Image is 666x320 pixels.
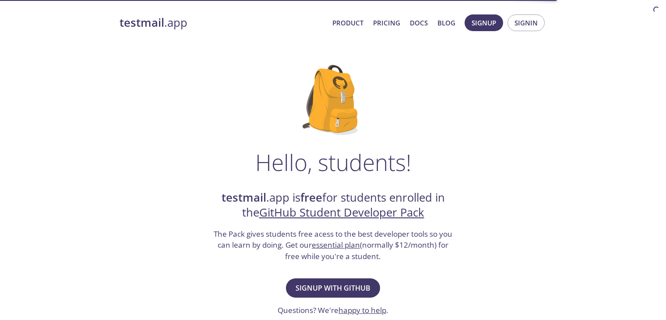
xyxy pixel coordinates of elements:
[259,205,424,220] a: GitHub Student Developer Pack
[286,278,380,298] button: Signup with GitHub
[278,305,388,316] h3: Questions? We're .
[338,305,386,315] a: happy to help
[120,15,325,30] a: testmail.app
[120,15,164,30] strong: testmail
[255,149,411,175] h1: Hello, students!
[472,17,496,28] span: Signup
[410,17,428,28] a: Docs
[507,14,545,31] button: Signin
[332,17,363,28] a: Product
[213,190,454,220] h2: .app is for students enrolled in the
[437,17,455,28] a: Blog
[312,240,360,250] a: essential plan
[296,282,370,294] span: Signup with GitHub
[514,17,538,28] span: Signin
[213,228,454,262] h3: The Pack gives students free acess to the best developer tools so you can learn by doing. Get our...
[465,14,503,31] button: Signup
[303,65,363,135] img: github-student-backpack.png
[222,190,266,205] strong: testmail
[373,17,400,28] a: Pricing
[300,190,322,205] strong: free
